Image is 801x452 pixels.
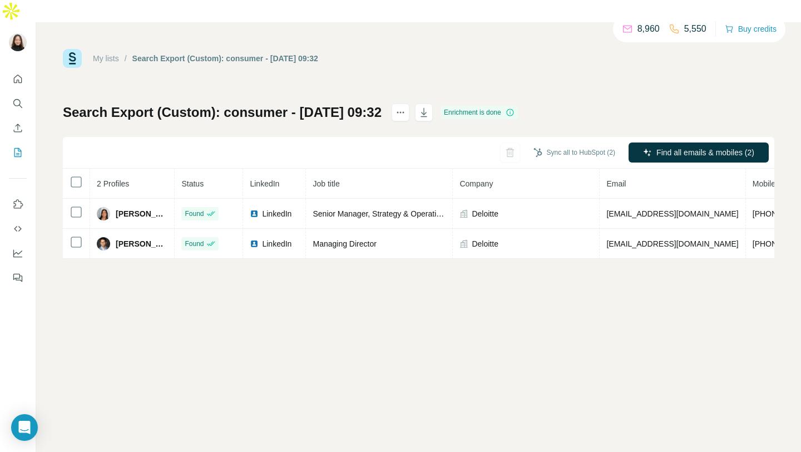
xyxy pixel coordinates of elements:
button: Buy credits [725,21,777,37]
span: Found [185,209,204,219]
div: Open Intercom Messenger [11,414,38,441]
span: Job title [313,179,339,188]
img: Avatar [97,207,110,220]
button: Feedback [9,268,27,288]
img: Avatar [9,33,27,51]
span: [PERSON_NAME] [116,208,167,219]
span: Email [606,179,626,188]
span: Found [185,239,204,249]
li: / [125,53,127,64]
p: 8,960 [637,22,660,36]
h1: Search Export (Custom): consumer - [DATE] 09:32 [63,104,382,121]
img: LinkedIn logo [250,209,259,218]
p: 5,550 [684,22,706,36]
span: Managing Director [313,239,376,248]
span: Find all emails & mobiles (2) [656,147,754,158]
button: actions [392,104,409,121]
button: Use Surfe API [9,219,27,239]
span: [PERSON_NAME] [116,238,167,249]
span: [EMAIL_ADDRESS][DOMAIN_NAME] [606,239,738,248]
img: Avatar [97,237,110,250]
span: LinkedIn [262,208,291,219]
button: Find all emails & mobiles (2) [629,143,769,163]
span: Senior Manager, Strategy & Operations [313,209,448,218]
button: Search [9,94,27,114]
span: Company [459,179,493,188]
img: LinkedIn logo [250,239,259,248]
span: 2 Profiles [97,179,129,188]
div: Search Export (Custom): consumer - [DATE] 09:32 [132,53,318,64]
img: Surfe Logo [63,49,82,68]
button: Use Surfe on LinkedIn [9,194,27,214]
button: Quick start [9,69,27,89]
span: Mobile [753,179,775,188]
span: LinkedIn [262,238,291,249]
button: Dashboard [9,243,27,263]
span: [EMAIL_ADDRESS][DOMAIN_NAME] [606,209,738,218]
a: My lists [93,54,119,63]
span: LinkedIn [250,179,279,188]
span: Status [181,179,204,188]
button: Enrich CSV [9,118,27,138]
span: Deloitte [472,208,498,219]
button: Sync all to HubSpot (2) [526,144,623,161]
button: My lists [9,143,27,163]
span: Deloitte [472,238,498,249]
div: Enrichment is done [441,106,518,119]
